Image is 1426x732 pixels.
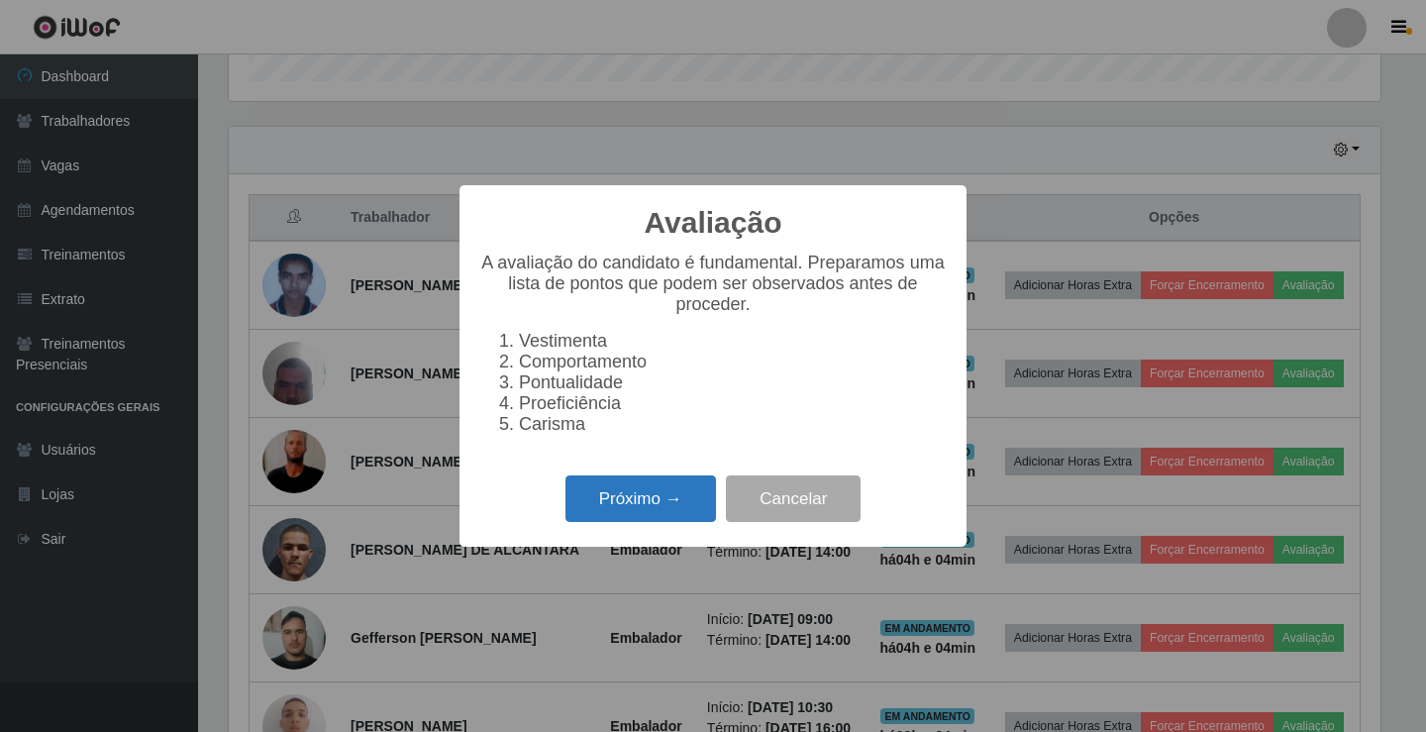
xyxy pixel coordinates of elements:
[726,475,861,522] button: Cancelar
[479,253,947,315] p: A avaliação do candidato é fundamental. Preparamos uma lista de pontos que podem ser observados a...
[645,205,782,241] h2: Avaliação
[519,414,947,435] li: Carisma
[519,393,947,414] li: Proeficiência
[519,352,947,372] li: Comportamento
[519,372,947,393] li: Pontualidade
[519,331,947,352] li: Vestimenta
[565,475,716,522] button: Próximo →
